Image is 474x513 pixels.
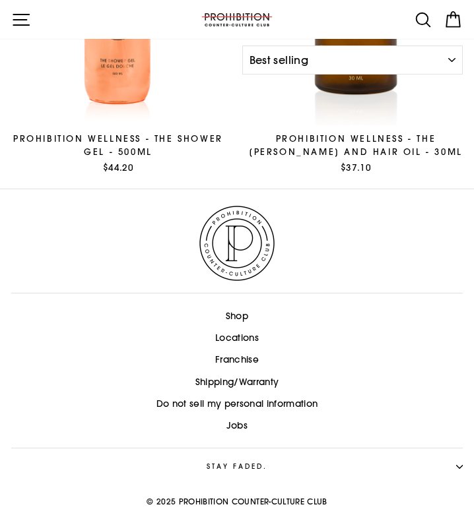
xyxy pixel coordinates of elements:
a: Franchise [215,350,259,370]
div: $37.10 [244,161,467,174]
a: Do not sell my personal information [156,394,318,414]
img: PROHIBITION COUNTER-CULTURE CLUB [197,204,277,283]
div: Prohibition Wellness - The Shower Gel - 500ML [7,132,230,158]
div: $44.20 [7,161,230,174]
a: Shop [226,307,248,326]
a: Jobs [226,416,248,436]
img: PROHIBITION COUNTER-CULTURE CLUB [201,13,273,26]
a: Locations [215,328,259,348]
a: Shipping/Warranty [195,373,279,392]
div: Prohibition Wellness - The [PERSON_NAME] and Hair Oil - 30ML [244,132,467,158]
p: © 2025 PROHIBITION COUNTER-CULTURE CLUB [11,491,463,513]
button: STAY FADED. [11,452,463,482]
